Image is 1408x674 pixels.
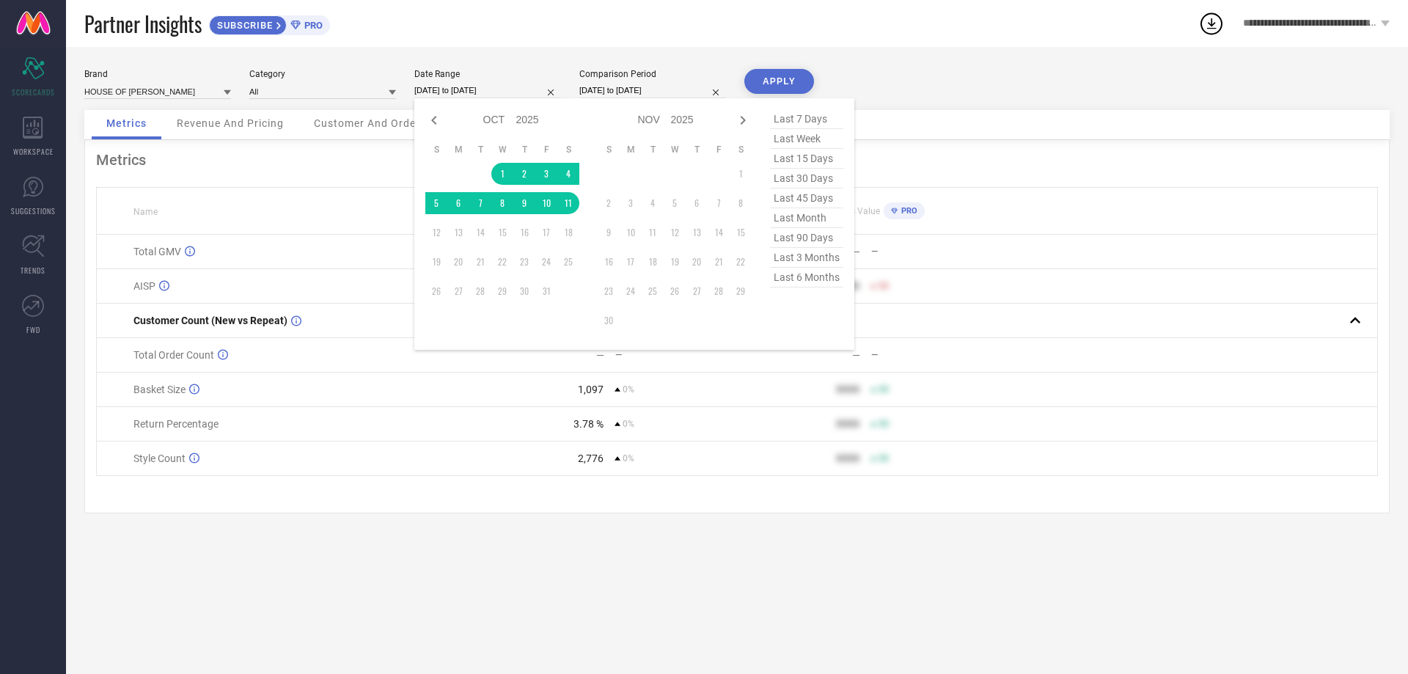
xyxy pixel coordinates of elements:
span: last 90 days [770,228,843,248]
td: Mon Oct 13 2025 [447,221,469,243]
td: Tue Nov 04 2025 [642,192,664,214]
td: Sat Oct 04 2025 [557,163,579,185]
td: Wed Nov 26 2025 [664,280,686,302]
td: Fri Oct 31 2025 [535,280,557,302]
span: Return Percentage [133,418,219,430]
span: SCORECARDS [12,87,55,98]
td: Thu Oct 02 2025 [513,163,535,185]
span: 50 [879,281,889,291]
td: Fri Nov 14 2025 [708,221,730,243]
div: 9999 [836,453,859,464]
td: Sat Nov 22 2025 [730,251,752,273]
span: Total GMV [133,246,181,257]
span: 0% [623,384,634,395]
div: — [852,349,860,361]
th: Wednesday [491,144,513,155]
span: 0% [623,453,634,464]
td: Wed Oct 22 2025 [491,251,513,273]
td: Wed Oct 01 2025 [491,163,513,185]
span: Revenue And Pricing [177,117,284,129]
a: SUBSCRIBEPRO [209,12,330,35]
span: last 7 days [770,109,843,129]
span: SUGGESTIONS [11,205,56,216]
button: APPLY [744,69,814,94]
td: Wed Nov 12 2025 [664,221,686,243]
span: 0% [623,419,634,429]
td: Sun Oct 26 2025 [425,280,447,302]
td: Thu Nov 20 2025 [686,251,708,273]
span: Basket Size [133,384,186,395]
span: last 30 days [770,169,843,188]
td: Fri Oct 10 2025 [535,192,557,214]
span: Name [133,207,158,217]
div: 9999 [836,384,859,395]
th: Sunday [425,144,447,155]
th: Monday [620,144,642,155]
span: PRO [898,206,917,216]
td: Sat Nov 08 2025 [730,192,752,214]
span: TRENDS [21,265,45,276]
th: Friday [708,144,730,155]
div: — [871,350,992,360]
div: 2,776 [578,453,604,464]
span: PRO [301,20,323,31]
span: 50 [879,453,889,464]
td: Thu Nov 13 2025 [686,221,708,243]
span: SUBSCRIBE [210,20,276,31]
td: Sun Nov 02 2025 [598,192,620,214]
th: Tuesday [469,144,491,155]
td: Mon Nov 24 2025 [620,280,642,302]
span: 50 [879,384,889,395]
span: AISP [133,280,155,292]
span: Partner Insights [84,9,202,39]
input: Select date range [414,83,561,98]
td: Mon Oct 27 2025 [447,280,469,302]
div: Next month [734,111,752,129]
th: Monday [447,144,469,155]
div: Comparison Period [579,69,726,79]
span: last week [770,129,843,149]
th: Saturday [557,144,579,155]
input: Select comparison period [579,83,726,98]
td: Wed Nov 19 2025 [664,251,686,273]
span: Style Count [133,453,186,464]
div: — [871,246,992,257]
span: Customer And Orders [314,117,426,129]
td: Tue Nov 18 2025 [642,251,664,273]
td: Sat Oct 25 2025 [557,251,579,273]
th: Thursday [686,144,708,155]
div: 3.78 % [573,418,604,430]
th: Sunday [598,144,620,155]
td: Wed Nov 05 2025 [664,192,686,214]
td: Sun Nov 09 2025 [598,221,620,243]
td: Wed Oct 08 2025 [491,192,513,214]
td: Tue Oct 28 2025 [469,280,491,302]
td: Fri Nov 28 2025 [708,280,730,302]
td: Mon Oct 20 2025 [447,251,469,273]
td: Fri Oct 24 2025 [535,251,557,273]
div: — [596,349,604,361]
span: last 6 months [770,268,843,287]
td: Sat Nov 15 2025 [730,221,752,243]
td: Fri Oct 03 2025 [535,163,557,185]
td: Tue Nov 25 2025 [642,280,664,302]
th: Tuesday [642,144,664,155]
td: Tue Nov 11 2025 [642,221,664,243]
div: Open download list [1198,10,1225,37]
td: Sun Oct 19 2025 [425,251,447,273]
div: — [615,350,736,360]
td: Tue Oct 14 2025 [469,221,491,243]
td: Tue Oct 21 2025 [469,251,491,273]
td: Mon Nov 10 2025 [620,221,642,243]
td: Wed Oct 15 2025 [491,221,513,243]
td: Sat Nov 01 2025 [730,163,752,185]
th: Thursday [513,144,535,155]
th: Saturday [730,144,752,155]
span: 50 [879,419,889,429]
td: Tue Oct 07 2025 [469,192,491,214]
td: Fri Nov 21 2025 [708,251,730,273]
span: Metrics [106,117,147,129]
div: Previous month [425,111,443,129]
td: Thu Oct 23 2025 [513,251,535,273]
span: FWD [26,324,40,335]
